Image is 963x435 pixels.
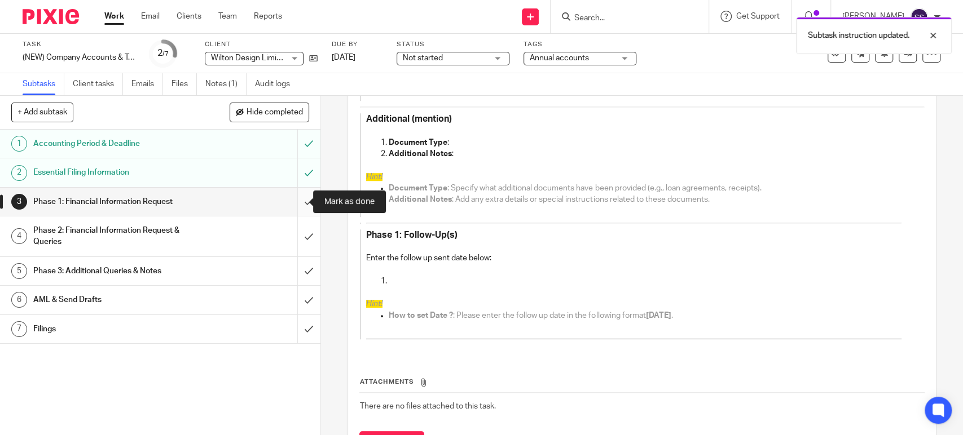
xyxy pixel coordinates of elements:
button: + Add subtask [11,103,73,122]
span: Hide completed [247,108,303,117]
img: svg%3E [910,8,928,26]
a: Files [172,73,197,95]
span: Document Type [389,184,447,192]
a: Audit logs [255,73,298,95]
span: : Add any extra details or special instructions related to these documents. [452,196,709,203]
a: Team [218,11,237,22]
p: Subtask instruction updated. [808,30,909,41]
small: /7 [162,51,169,57]
strong: Phase 1: Follow-Up(s) [366,230,458,239]
img: Pixie [23,9,79,24]
div: 1 [11,136,27,152]
span: : Specify what additional documents have been provided (e.g., loan agreements, receipts). [447,184,761,192]
p: Enter the follow up sent date below: [366,252,901,264]
h1: Phase 2: Financial Information Request & Queries [33,222,202,251]
span: How to set Date ? [389,312,453,319]
span: [DATE] [332,54,355,61]
span: : Please enter the follow up date in the following format [453,312,645,319]
a: Subtasks [23,73,64,95]
div: (NEW) Company Accounts & Tax Filing (2019-25) [23,52,135,63]
div: 3 [11,194,27,210]
h1: Phase 1: Financial Information Request [33,193,202,210]
span: Hint! [366,173,382,181]
strong: Additional (mention) [366,114,452,123]
span: Wilton Design Limited [211,54,288,62]
label: Due by [332,40,382,49]
span: There are no files attached to this task. [360,402,496,410]
h1: Phase 3: Additional Queries & Notes [33,263,202,279]
a: Notes (1) [205,73,247,95]
label: Status [397,40,509,49]
h1: AML & Send Drafts [33,291,202,308]
a: Clients [177,11,201,22]
span: Attachments [360,379,414,385]
span: Not started [403,54,443,62]
strong: Document Type [389,139,447,147]
div: 6 [11,292,27,308]
label: Client [205,40,318,49]
h1: Accounting Period & Deadline [33,135,202,152]
h1: Filings [33,321,202,338]
span: [DATE] [645,312,671,319]
span: Annual accounts [530,54,589,62]
h1: Essential Filing Information [33,164,202,181]
p: : [389,137,901,148]
a: Emails [131,73,163,95]
a: Client tasks [73,73,123,95]
div: 4 [11,228,27,244]
a: Reports [254,11,282,22]
strong: Additional Notes [389,150,452,158]
p: : [389,148,901,159]
span: Hint! [366,300,382,308]
div: 2 [157,47,169,60]
span: . [671,312,672,319]
span: Additional Notes [389,196,452,203]
label: Task [23,40,135,49]
a: Email [141,11,160,22]
div: (NEW) Company Accounts &amp; Tax Filing (2019-25) [23,52,135,63]
div: 7 [11,321,27,337]
div: 5 [11,263,27,279]
div: 2 [11,165,27,181]
button: Hide completed [230,103,309,122]
a: Work [104,11,124,22]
